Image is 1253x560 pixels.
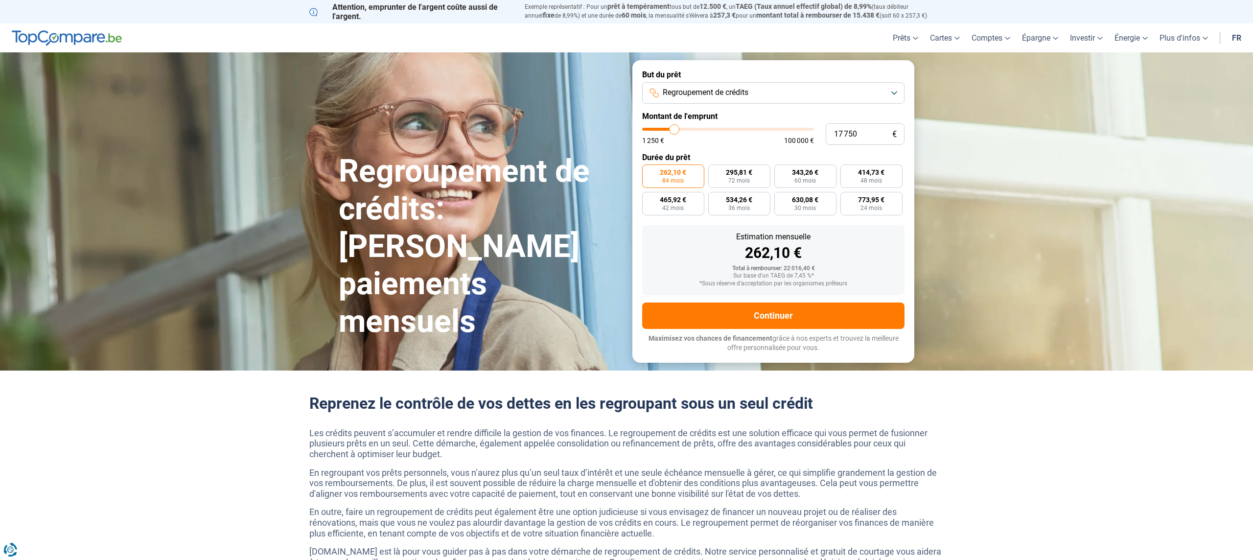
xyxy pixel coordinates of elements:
span: 12.500 € [699,2,726,10]
div: *Sous réserve d'acceptation par les organismes prêteurs [650,280,897,287]
label: Montant de l'emprunt [642,112,905,121]
span: 48 mois [860,178,882,184]
a: Épargne [1016,23,1064,52]
a: Prêts [887,23,924,52]
label: But du prêt [642,70,905,79]
span: 465,92 € [660,196,686,203]
span: 72 mois [728,178,750,184]
span: 1 250 € [642,137,664,144]
h2: Reprenez le contrôle de vos dettes en les regroupant sous un seul crédit [309,394,944,413]
span: 84 mois [662,178,684,184]
p: En outre, faire un regroupement de crédits peut également être une option judicieuse si vous envi... [309,507,944,538]
span: 414,73 € [858,169,884,176]
span: Regroupement de crédits [663,87,748,98]
a: Investir [1064,23,1109,52]
span: 257,3 € [713,11,736,19]
span: 262,10 € [660,169,686,176]
span: 60 mois [794,178,816,184]
span: 295,81 € [726,169,752,176]
span: 42 mois [662,205,684,211]
p: Exemple représentatif : Pour un tous but de , un (taux débiteur annuel de 8,99%) et une durée de ... [525,2,944,20]
span: € [892,130,897,139]
label: Durée du prêt [642,153,905,162]
span: 773,95 € [858,196,884,203]
a: Plus d'infos [1154,23,1214,52]
div: Total à rembourser: 22 016,40 € [650,265,897,272]
p: Attention, emprunter de l'argent coûte aussi de l'argent. [309,2,513,21]
a: Comptes [966,23,1016,52]
span: 60 mois [622,11,646,19]
a: fr [1226,23,1247,52]
span: 100 000 € [784,137,814,144]
span: fixe [543,11,555,19]
span: montant total à rembourser de 15.438 € [756,11,880,19]
a: Énergie [1109,23,1154,52]
p: Les crédits peuvent s’accumuler et rendre difficile la gestion de vos finances. Le regroupement d... [309,428,944,460]
span: TAEG (Taux annuel effectif global) de 8,99% [736,2,872,10]
span: prêt à tempérament [607,2,670,10]
h1: Regroupement de crédits: [PERSON_NAME] paiements mensuels [339,153,621,341]
button: Regroupement de crédits [642,82,905,104]
span: 343,26 € [792,169,818,176]
div: 262,10 € [650,246,897,260]
button: Continuer [642,303,905,329]
span: Maximisez vos chances de financement [649,334,772,342]
span: 534,26 € [726,196,752,203]
div: Estimation mensuelle [650,233,897,241]
span: 24 mois [860,205,882,211]
span: 36 mois [728,205,750,211]
a: Cartes [924,23,966,52]
p: En regroupant vos prêts personnels, vous n’aurez plus qu’un seul taux d’intérêt et une seule éché... [309,467,944,499]
span: 30 mois [794,205,816,211]
img: TopCompare [12,30,122,46]
span: 630,08 € [792,196,818,203]
p: grâce à nos experts et trouvez la meilleure offre personnalisée pour vous. [642,334,905,353]
div: Sur base d'un TAEG de 7,45 %* [650,273,897,280]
